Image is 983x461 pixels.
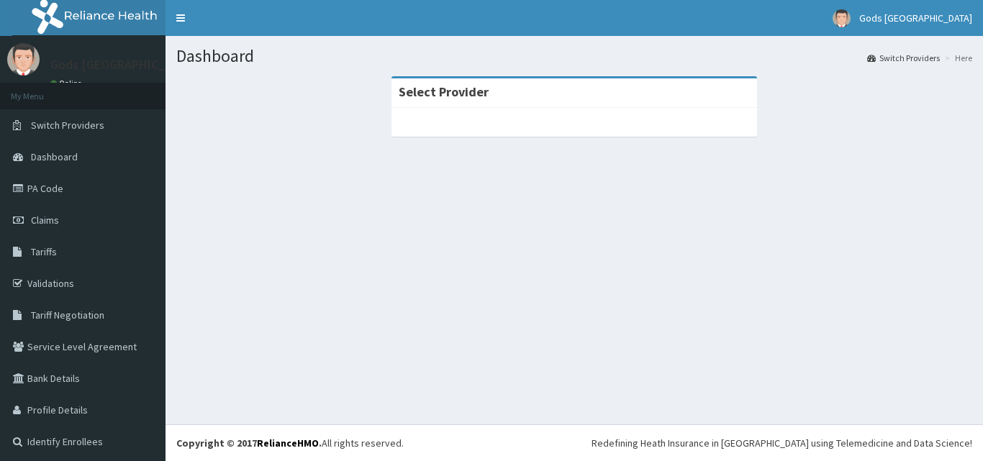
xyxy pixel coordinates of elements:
h1: Dashboard [176,47,972,65]
div: Redefining Heath Insurance in [GEOGRAPHIC_DATA] using Telemedicine and Data Science! [592,436,972,450]
a: Online [50,78,85,88]
p: Gods [GEOGRAPHIC_DATA] [50,58,200,71]
strong: Select Provider [399,83,489,100]
li: Here [941,52,972,64]
a: Switch Providers [867,52,940,64]
img: User Image [7,43,40,76]
span: Claims [31,214,59,227]
span: Gods [GEOGRAPHIC_DATA] [859,12,972,24]
strong: Copyright © 2017 . [176,437,322,449]
a: RelianceHMO [257,437,319,449]
img: User Image [833,9,851,27]
footer: All rights reserved. [166,424,983,461]
span: Tariff Negotiation [31,309,104,321]
span: Tariffs [31,245,57,258]
span: Dashboard [31,150,78,163]
span: Switch Providers [31,119,104,132]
